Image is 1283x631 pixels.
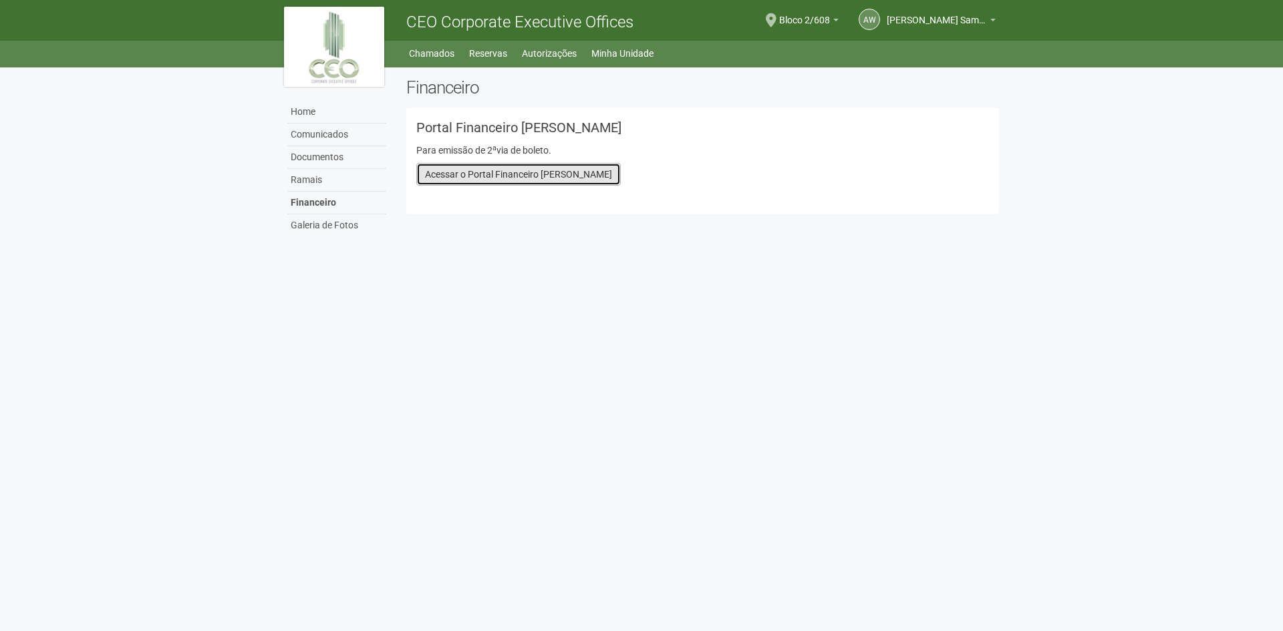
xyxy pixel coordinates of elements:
sup: a [492,144,496,152]
a: Galeria de Fotos [287,214,386,236]
h2: Financeiro [406,77,999,97]
h3: Portal Financeiro [PERSON_NAME] [416,121,989,134]
a: Ramais [287,169,386,192]
span: Bloco 2/608 [779,2,830,25]
a: Documentos [287,146,386,169]
a: Comunicados [287,124,386,146]
a: Chamados [409,44,454,63]
a: Home [287,101,386,124]
a: Minha Unidade [591,44,654,63]
a: AW [859,9,880,30]
a: [PERSON_NAME] Sampaio do Vale [887,17,996,27]
img: logo.jpg [284,7,384,87]
a: Financeiro [287,192,386,214]
a: Bloco 2/608 [779,17,839,27]
p: Para emissão de 2 via de boleto. [416,144,989,156]
a: Acessar o Portal Financeiro [PERSON_NAME] [416,163,621,186]
span: CEO Corporate Executive Offices [406,13,633,31]
a: Reservas [469,44,507,63]
span: Antonio Wagner Sampaio do Vale [887,2,987,25]
a: Autorizações [522,44,577,63]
